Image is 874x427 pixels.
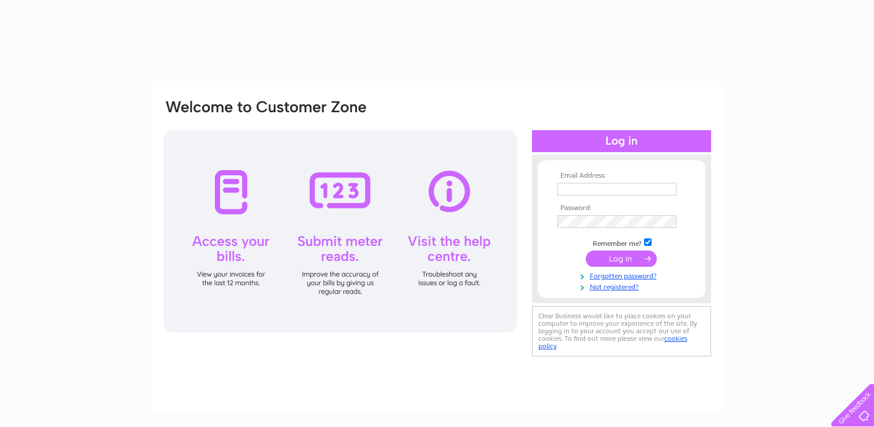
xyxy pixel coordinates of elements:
a: cookies policy [538,334,687,350]
input: Submit [586,251,657,267]
th: Email Address: [555,172,689,180]
td: Remember me? [555,237,689,248]
div: Clear Business would like to place cookies on your computer to improve your experience of the sit... [532,306,711,356]
a: Forgotten password? [557,270,689,281]
a: Not registered? [557,281,689,292]
th: Password: [555,204,689,212]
